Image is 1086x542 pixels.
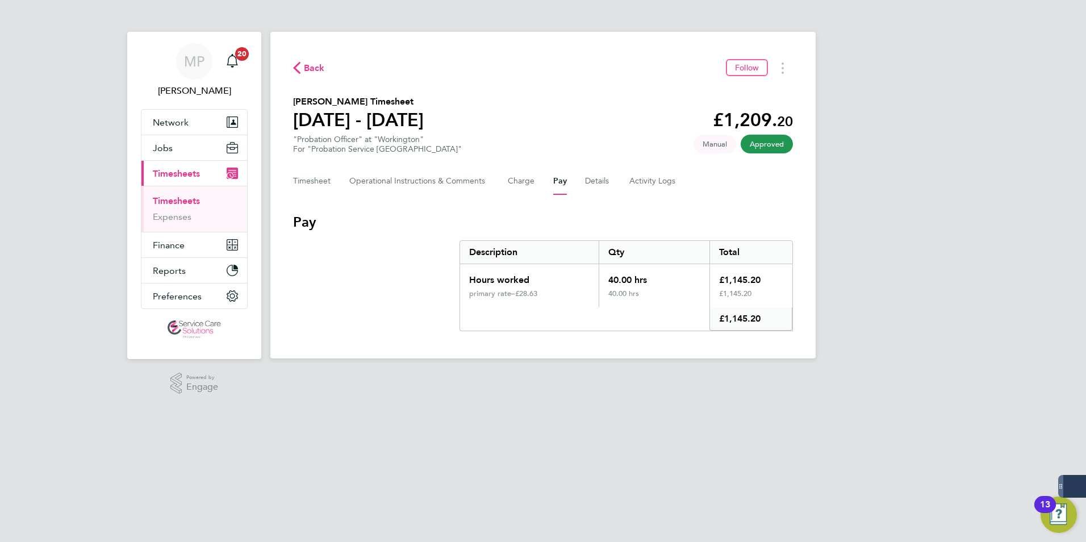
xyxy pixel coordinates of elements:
button: Operational Instructions & Comments [349,168,490,195]
button: Reports [141,258,247,283]
button: Finance [141,232,247,257]
h1: [DATE] - [DATE] [293,109,424,131]
div: "Probation Officer" at "Workington" [293,135,462,154]
button: Pay [553,168,567,195]
div: primary rate [469,289,515,298]
span: Finance [153,240,185,251]
div: 40.00 hrs [599,289,709,307]
div: Description [460,241,599,264]
a: Powered byEngage [170,373,219,394]
button: Network [141,110,247,135]
div: Hours worked [460,264,599,289]
div: 13 [1040,505,1050,519]
button: Follow [726,59,768,76]
a: MP[PERSON_NAME] [141,43,248,98]
span: 20 [777,113,793,130]
a: Expenses [153,211,191,222]
span: This timesheet has been approved. [741,135,793,153]
button: Timesheets [141,161,247,186]
span: Timesheets [153,168,200,179]
a: Go to home page [141,320,248,339]
div: 40.00 hrs [599,264,709,289]
button: Preferences [141,283,247,308]
div: Pay [460,240,793,331]
nav: Main navigation [127,32,261,359]
span: Network [153,117,189,128]
section: Pay [293,213,793,331]
button: Open Resource Center, 13 new notifications [1041,497,1077,533]
span: MP [184,54,204,69]
div: £28.63 [515,289,590,298]
span: – [511,289,515,298]
div: Total [709,241,792,264]
span: Engage [186,382,218,392]
button: Details [585,168,611,195]
button: Activity Logs [629,168,677,195]
a: Timesheets [153,195,200,206]
img: servicecare-logo-retina.png [168,320,221,339]
div: £1,145.20 [709,264,792,289]
div: £1,145.20 [709,289,792,307]
div: Timesheets [141,186,247,232]
h3: Pay [293,213,793,231]
span: Powered by [186,373,218,382]
span: Preferences [153,291,202,302]
div: £1,145.20 [709,307,792,331]
span: This timesheet was manually created. [694,135,736,153]
span: 20 [235,47,249,61]
h2: [PERSON_NAME] Timesheet [293,95,424,109]
div: Qty [599,241,709,264]
button: Timesheet [293,168,331,195]
span: Back [304,61,325,75]
span: Michael Potts [141,84,248,98]
button: Back [293,61,325,75]
button: Timesheets Menu [772,59,793,77]
button: Charge [508,168,535,195]
app-decimal: £1,209. [713,109,793,131]
a: 20 [221,43,244,80]
button: Jobs [141,135,247,160]
span: Follow [735,62,759,73]
div: For "Probation Service [GEOGRAPHIC_DATA]" [293,144,462,154]
span: Jobs [153,143,173,153]
span: Reports [153,265,186,276]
